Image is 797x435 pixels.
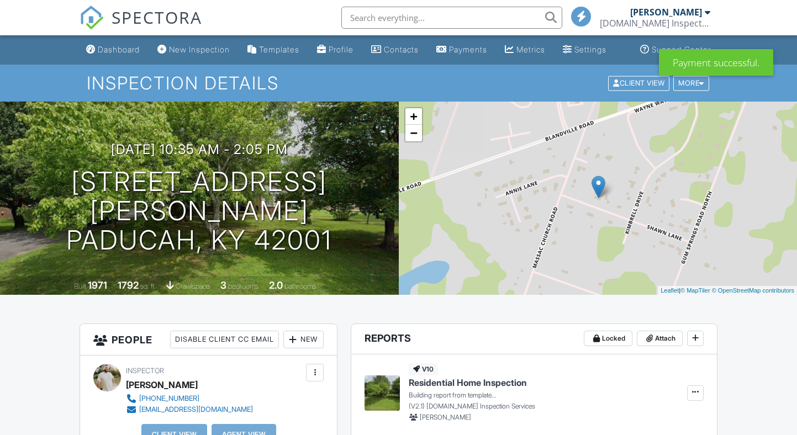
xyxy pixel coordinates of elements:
div: Templates [259,45,299,54]
a: Contacts [367,40,423,60]
a: Metrics [500,40,550,60]
span: Built [74,282,86,290]
div: More [673,76,709,91]
div: New Inspection [169,45,230,54]
div: Disable Client CC Email [170,331,279,348]
div: Home.Edu Inspection Services [600,18,710,29]
a: © MapTiler [680,287,710,294]
div: Profile [329,45,353,54]
div: [EMAIL_ADDRESS][DOMAIN_NAME] [139,405,253,414]
div: New [283,331,324,348]
div: [PERSON_NAME] [630,7,702,18]
a: Settings [558,40,611,60]
a: Zoom in [405,108,422,125]
h3: People [80,324,337,356]
a: Payments [432,40,492,60]
span: SPECTORA [112,6,202,29]
div: [PERSON_NAME] [126,376,198,393]
a: New Inspection [153,40,234,60]
div: 3 [220,279,226,291]
div: Contacts [384,45,419,54]
span: bedrooms [228,282,258,290]
a: Client View [607,78,672,87]
div: 2.0 [269,279,283,291]
div: Payments [449,45,487,54]
a: [PHONE_NUMBER] [126,393,253,404]
a: © OpenStreetMap contributors [712,287,794,294]
input: Search everything... [341,7,562,29]
div: 1971 [88,279,107,291]
a: Zoom out [405,125,422,141]
div: Payment successful. [659,49,773,76]
h1: [STREET_ADDRESS][PERSON_NAME] Paducah, KY 42001 [18,167,381,254]
a: SPECTORA [80,15,202,38]
a: [EMAIL_ADDRESS][DOMAIN_NAME] [126,404,253,415]
a: Templates [243,40,304,60]
a: Leaflet [661,287,679,294]
a: Company Profile [313,40,358,60]
span: bathrooms [284,282,316,290]
div: 1792 [118,279,139,291]
div: Settings [574,45,606,54]
div: Metrics [516,45,545,54]
div: | [658,286,797,295]
div: [PHONE_NUMBER] [139,394,199,403]
div: Dashboard [98,45,140,54]
h1: Inspection Details [87,73,710,93]
h3: [DATE] 10:35 am - 2:05 pm [111,142,288,157]
a: Dashboard [82,40,144,60]
a: Support Center [636,40,715,60]
span: sq. ft. [140,282,156,290]
div: Client View [608,76,669,91]
img: The Best Home Inspection Software - Spectora [80,6,104,30]
span: Inspector [126,367,164,375]
div: Support Center [652,45,711,54]
span: crawlspace [176,282,210,290]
